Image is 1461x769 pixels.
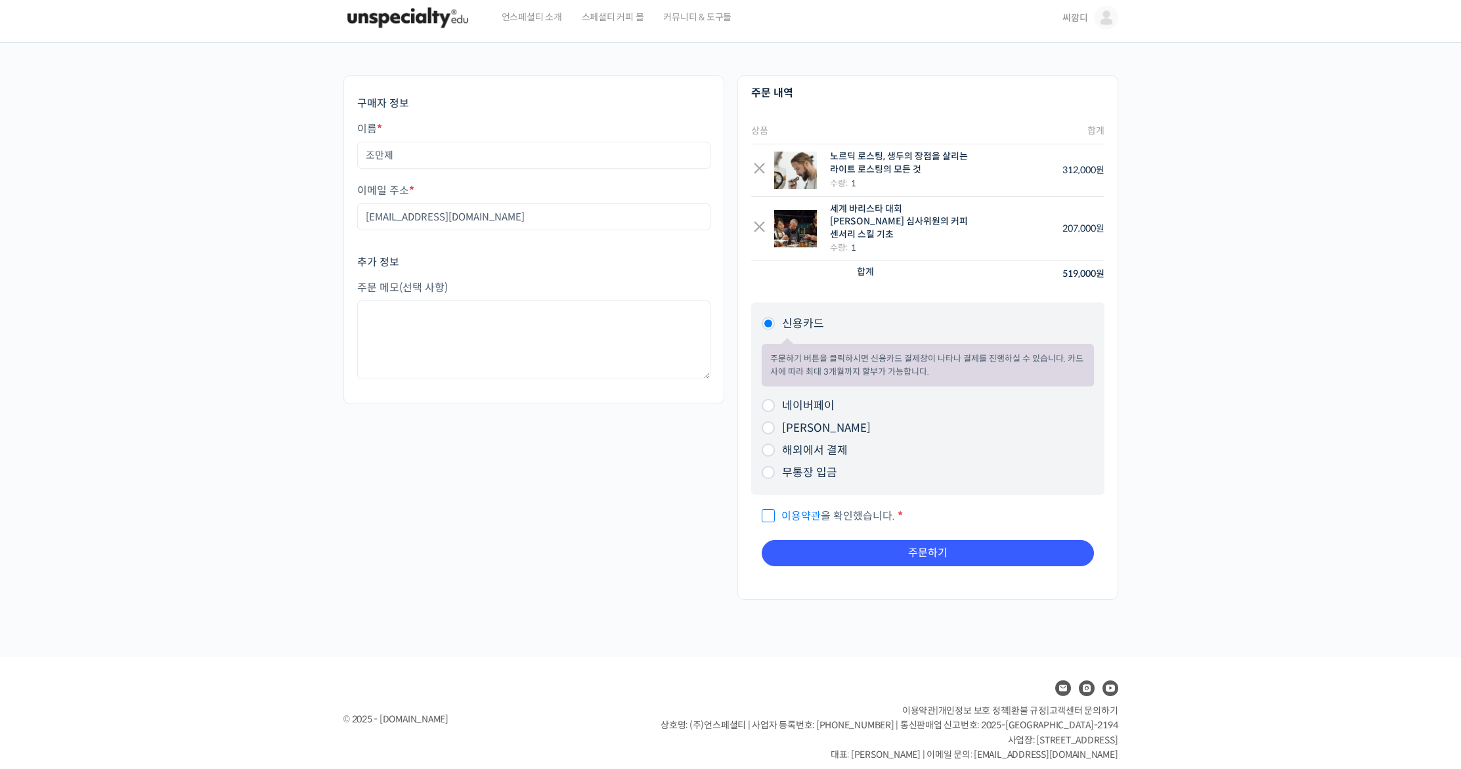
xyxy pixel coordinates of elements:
label: [PERSON_NAME] [782,421,871,435]
div: © 2025 - [DOMAIN_NAME] [343,711,628,728]
div: 수량: [830,177,973,190]
p: | | | 상호명: (주)언스페셜티 | 사업자 등록번호: [PHONE_NUMBER] | 통신판매업 신고번호: 2025-[GEOGRAPHIC_DATA]-2194 사업장: [ST... [661,703,1118,762]
bdi: 312,000 [1062,164,1104,176]
div: 노르딕 로스팅, 생두의 장점을 살리는 라이트 로스팅의 모든 것 [830,150,973,176]
strong: 1 [851,178,856,189]
label: 무통장 입금 [782,466,837,480]
th: 합계 [980,118,1104,144]
label: 네이버페이 [782,399,835,413]
h3: 추가 정보 [357,255,710,270]
abbr: 필수 [898,509,903,523]
p: 주문하기 버튼을 클릭하시면 신용카드 결제창이 나타나 결제를 진행하실 수 있습니다. 카드사에 따라 최대 3개월까지 할부가 가능합니다. [770,352,1085,378]
bdi: 207,000 [1062,222,1104,234]
strong: 1 [851,242,856,253]
label: 이름 [357,123,710,135]
label: 신용카드 [782,317,824,331]
abbr: 필수 [377,122,382,136]
h3: 구매자 정보 [357,96,710,111]
span: 원 [1096,164,1104,176]
button: 주문하기 [762,540,1094,566]
h3: 주문 내역 [751,86,1104,100]
th: 합계 [751,261,981,287]
bdi: 519,000 [1062,268,1104,280]
a: 개인정보 보호 정책 [938,705,1009,717]
a: Remove this item [751,220,768,237]
a: Remove this item [751,162,768,178]
a: 설정 [169,416,252,449]
a: 이용약관 [781,509,821,523]
a: 환불 규정 [1011,705,1047,717]
div: 세계 바리스타 대회 [PERSON_NAME] 심사위원의 커피 센서리 스킬 기초 [830,203,973,241]
span: 고객센터 문의하기 [1049,705,1118,717]
span: 설정 [203,436,219,446]
span: 씨깜디 [1062,12,1087,24]
span: 을 확인했습니다. [762,509,895,523]
span: 대화 [120,436,136,447]
th: 상품 [751,118,981,144]
label: 주문 메모 [357,282,710,294]
div: 수량: [830,241,973,255]
a: 이용약관 [902,705,936,717]
abbr: 필수 [409,184,414,197]
span: 홈 [41,436,49,446]
span: (선택 사항) [399,281,448,295]
input: username@domain.com [357,203,710,230]
label: 이메일 주소 [357,185,710,197]
a: 홈 [4,416,87,449]
label: 해외에서 결제 [782,444,848,457]
a: 대화 [87,416,169,449]
span: 원 [1096,268,1104,280]
span: 원 [1096,222,1104,234]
